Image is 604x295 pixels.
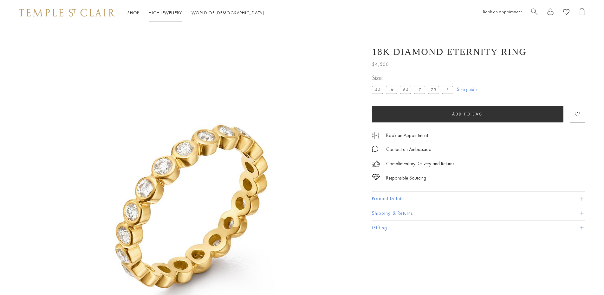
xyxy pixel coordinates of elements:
[372,106,563,122] button: Add to bag
[372,132,380,139] img: icon_appointment.svg
[372,86,383,94] label: 5.5
[372,60,389,69] span: $4,500
[372,192,585,206] button: Product Details
[386,146,433,154] div: Contact an Ambassador
[386,160,454,168] p: Complimentary Delivery and Returns
[127,10,139,16] a: ShopShop
[372,206,585,220] button: Shipping & Returns
[149,10,182,16] a: High JewelleryHigh Jewellery
[372,46,527,57] h1: 18K Diamond Eternity Ring
[428,86,439,94] label: 7.5
[372,160,380,168] img: icon_delivery.svg
[400,86,411,94] label: 6.5
[386,132,428,139] a: Book an Appointment
[531,8,538,18] a: Search
[457,86,477,93] a: Size guide
[414,86,425,94] label: 7
[452,111,483,117] span: Add to bag
[372,174,380,180] img: icon_sourcing.svg
[372,146,378,152] img: MessageIcon-01_2.svg
[372,221,585,235] button: Gifting
[19,9,115,16] img: Temple St. Clair
[442,86,453,94] label: 8
[386,86,397,94] label: 6
[386,174,426,182] div: Responsible Sourcing
[372,73,456,83] span: Size:
[579,8,585,18] a: Open Shopping Bag
[192,10,264,16] a: World of [DEMOGRAPHIC_DATA]World of [DEMOGRAPHIC_DATA]
[127,9,264,17] nav: Main navigation
[483,9,522,15] a: Book an Appointment
[563,8,569,18] a: View Wishlist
